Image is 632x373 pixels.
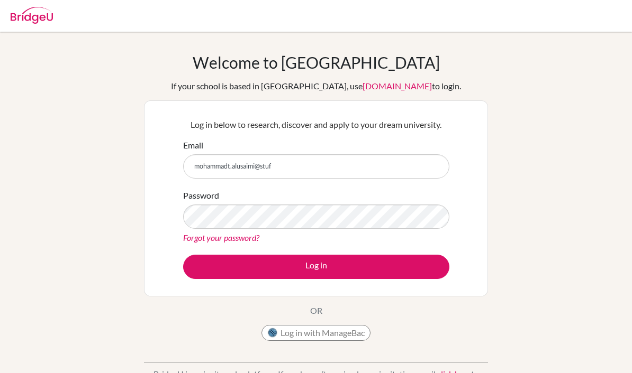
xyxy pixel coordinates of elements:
h1: Welcome to [GEOGRAPHIC_DATA] [193,53,440,72]
button: Log in [183,255,449,279]
p: OR [310,304,322,317]
img: Bridge-U [11,7,53,24]
p: Log in below to research, discover and apply to your dream university. [183,118,449,131]
a: Forgot your password? [183,232,259,243]
button: Log in with ManageBac [261,325,371,341]
div: If your school is based in [GEOGRAPHIC_DATA], use to login. [171,80,461,92]
label: Password [183,189,219,202]
label: Email [183,139,203,152]
a: [DOMAIN_NAME] [363,81,432,91]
